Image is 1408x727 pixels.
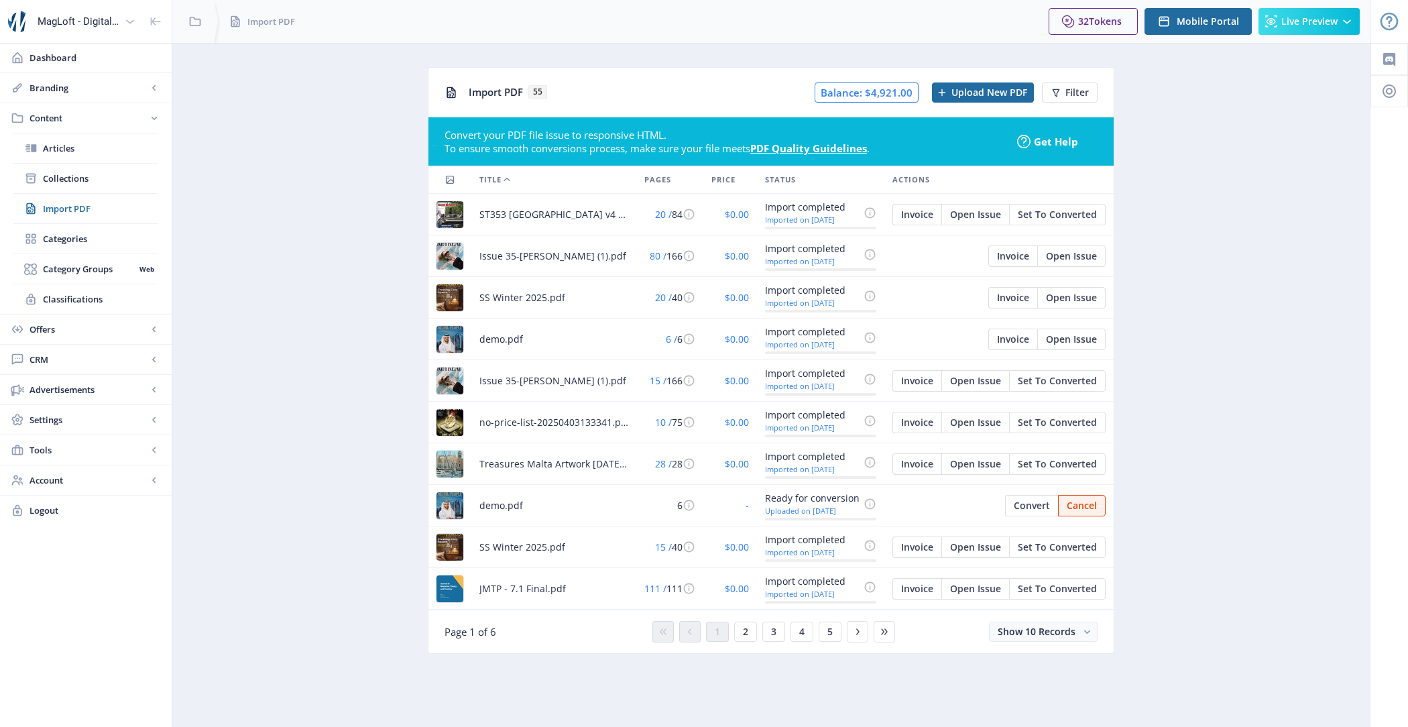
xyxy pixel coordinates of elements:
[765,172,796,188] span: Status
[892,412,941,433] button: Invoice
[1037,287,1106,309] button: Open Issue
[715,626,720,637] span: 1
[765,506,860,515] div: Uploaded on [DATE]
[1281,16,1338,27] span: Live Preview
[988,248,1037,261] a: Edit page
[8,11,30,32] img: properties.app_icon.png
[1018,583,1097,594] span: Set To Converted
[445,142,1007,155] div: To ensure smooth conversions process, make sure your file meets .
[1009,204,1106,225] button: Set To Converted
[997,251,1029,262] span: Invoice
[790,622,813,642] button: 4
[479,414,628,431] span: no-price-list-20250403133341.pdf
[725,291,749,304] span: $0.00
[765,407,860,423] div: Import completed
[997,334,1029,345] span: Invoice
[1018,417,1097,428] span: Set To Converted
[901,542,933,553] span: Invoice
[1037,248,1106,261] a: Edit page
[892,172,930,188] span: Actions
[988,329,1037,350] button: Invoice
[436,534,463,561] img: 03e6339c-3d20-4776-95fe-84e2ba40d920.jpg
[644,331,695,347] div: 6
[30,51,161,64] span: Dashboard
[1009,207,1106,219] a: Edit page
[1042,82,1098,103] button: Filter
[1009,537,1106,558] button: Set To Converted
[1009,578,1106,600] button: Set To Converted
[655,291,672,304] span: 20 /
[1009,373,1106,386] a: Edit page
[644,207,695,223] div: 84
[988,290,1037,302] a: Edit page
[750,142,867,155] a: PDF Quality Guidelines
[765,298,860,307] div: Imported on [DATE]
[644,248,695,264] div: 166
[445,625,496,638] span: Page 1 of 6
[1009,453,1106,475] button: Set To Converted
[734,622,757,642] button: 2
[725,249,749,262] span: $0.00
[1009,456,1106,469] a: Edit page
[436,368,463,394] img: 40d4bfd7-21f1-4f50-982a-42d622fd26fa.jpg
[765,257,860,266] div: Imported on [DATE]
[1005,498,1058,510] a: Edit page
[644,582,666,595] span: 111 /
[1058,498,1106,510] a: Edit page
[765,215,860,224] div: Imported on [DATE]
[479,539,565,555] span: SS Winter 2025.pdf
[30,111,148,125] span: Content
[1009,412,1106,433] button: Set To Converted
[901,209,933,220] span: Invoice
[892,207,941,219] a: Edit page
[655,541,672,553] span: 15 /
[43,142,158,155] span: Articles
[765,465,860,473] div: Imported on [DATE]
[1005,495,1058,516] button: Convert
[950,376,1001,386] span: Open Issue
[1009,539,1106,552] a: Edit page
[479,456,628,472] span: Treasures Malta Artwork [DATE] Final AW - converted (1).pdf
[436,575,463,602] img: d53497b1-59d4-4060-860c-3ae0d7fad231.jpg
[765,423,860,432] div: Imported on [DATE]
[30,323,148,336] span: Offers
[941,414,1009,427] a: Edit page
[30,473,148,487] span: Account
[445,128,1007,142] div: Convert your PDF file issue to responsive HTML.
[799,626,805,637] span: 4
[650,249,666,262] span: 80 /
[655,416,672,429] span: 10 /
[655,457,672,470] span: 28 /
[941,578,1009,600] button: Open Issue
[1037,245,1106,267] button: Open Issue
[436,243,463,270] img: 6408bbe9-b8f4-4be4-9d53-c9288bd3658a.jpg
[135,262,158,276] nb-badge: Web
[1009,414,1106,427] a: Edit page
[1177,16,1239,27] span: Mobile Portal
[941,204,1009,225] button: Open Issue
[43,172,158,185] span: Collections
[725,457,749,470] span: $0.00
[901,583,933,594] span: Invoice
[941,453,1009,475] button: Open Issue
[988,245,1037,267] button: Invoice
[1037,290,1106,302] a: Edit page
[725,416,749,429] span: $0.00
[892,456,941,469] a: Edit page
[892,539,941,552] a: Edit page
[1046,334,1097,345] span: Open Issue
[479,373,626,389] span: Issue 35-[PERSON_NAME] (1).pdf
[30,443,148,457] span: Tools
[765,382,860,390] div: Imported on [DATE]
[725,541,749,553] span: $0.00
[1017,135,1098,148] a: Get Help
[988,287,1037,309] button: Invoice
[950,459,1001,469] span: Open Issue
[436,409,463,436] img: 6650185c-8fc4-490e-b993-a8b6e929c230.jpg
[725,374,749,387] span: $0.00
[1049,8,1138,35] button: 32Tokens
[815,82,919,103] span: Balance: $4,921.00
[43,292,158,306] span: Classifications
[765,199,860,215] div: Import completed
[1065,87,1089,98] span: Filter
